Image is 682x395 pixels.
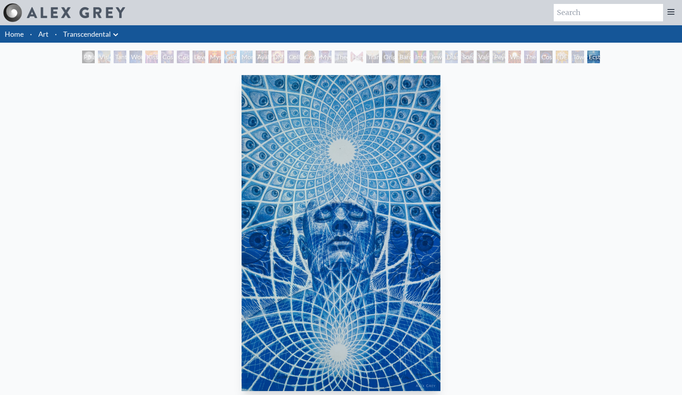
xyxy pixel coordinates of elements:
[508,51,521,63] div: White Light
[477,51,489,63] div: Vajra Being
[5,30,24,38] a: Home
[461,51,474,63] div: Song of Vajra Being
[556,51,568,63] div: [DEMOGRAPHIC_DATA]
[319,51,332,63] div: Mystic Eye
[177,51,189,63] div: Cosmic Artist
[256,51,268,63] div: Ayahuasca Visitation
[540,51,553,63] div: Cosmic Consciousness
[145,51,158,63] div: Kiss of the [MEDICAL_DATA]
[554,4,663,21] input: Search
[335,51,347,63] div: Theologue
[193,51,205,63] div: Love is a Cosmic Force
[303,51,316,63] div: Cosmic [DEMOGRAPHIC_DATA]
[98,51,111,63] div: Visionary Origin of Language
[114,51,126,63] div: Tantra
[571,51,584,63] div: Toward the One
[382,51,395,63] div: Original Face
[161,51,174,63] div: Cosmic Creativity
[240,51,253,63] div: Monochord
[129,51,142,63] div: Wonder
[429,51,442,63] div: Jewel Being
[82,51,95,63] div: Polar Unity Spiral
[272,51,284,63] div: DMT - The Spirit Molecule
[350,51,363,63] div: Hands that See
[208,51,221,63] div: Mysteriosa 2
[398,51,410,63] div: Bardo Being
[52,25,60,43] li: ·
[38,28,49,39] a: Art
[587,51,600,63] div: Ecstasy
[242,75,440,391] img: Ecstacy-1993-Alex-Grey-watermarked.jpg
[287,51,300,63] div: Collective Vision
[224,51,237,63] div: Glimpsing the Empyrean
[414,51,426,63] div: Interbeing
[366,51,379,63] div: Transfiguration
[493,51,505,63] div: Peyote Being
[524,51,537,63] div: The Great Turn
[63,28,111,39] a: Transcendental
[27,25,35,43] li: ·
[445,51,458,63] div: Diamond Being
